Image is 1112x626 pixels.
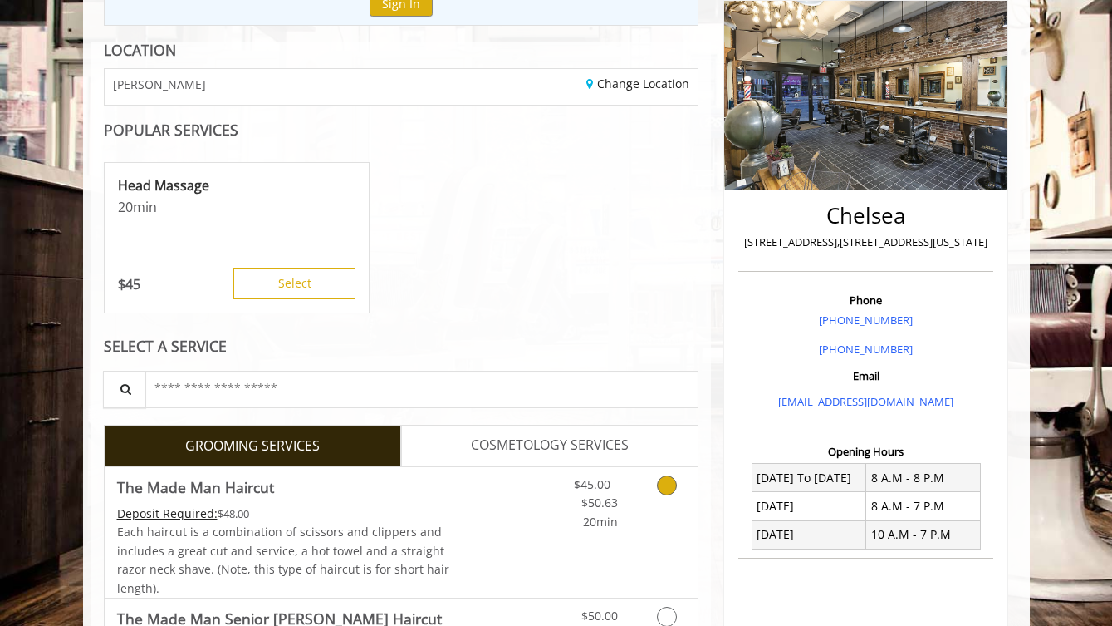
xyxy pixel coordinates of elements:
[819,313,913,328] a: [PHONE_NUMBER]
[118,275,125,293] span: $
[586,76,689,91] a: Change Location
[233,268,355,299] button: Select
[778,394,953,409] a: [EMAIL_ADDRESS][DOMAIN_NAME]
[118,198,355,216] p: 20
[104,120,238,140] b: POPULAR SERVICES
[581,608,618,624] span: $50.00
[104,338,699,354] div: SELECT A SERVICE
[117,476,274,499] b: The Made Man Haircut
[133,198,157,216] span: min
[742,234,989,251] p: [STREET_ADDRESS],[STREET_ADDRESS][US_STATE]
[117,524,449,595] span: Each haircut is a combination of scissors and clippers and includes a great cut and service, a ho...
[866,520,981,549] td: 10 A.M - 7 P.M
[574,476,618,510] span: $45.00 - $50.63
[185,436,320,457] span: GROOMING SERVICES
[118,275,140,293] p: 45
[113,78,206,91] span: [PERSON_NAME]
[117,505,218,521] span: This service needs some Advance to be paid before we block your appointment
[742,204,989,228] h2: Chelsea
[752,492,866,520] td: [DATE]
[742,294,989,306] h3: Phone
[752,464,866,492] td: [DATE] To [DATE]
[819,342,913,357] a: [PHONE_NUMBER]
[117,505,451,523] div: $48.00
[583,514,618,530] span: 20min
[742,370,989,382] h3: Email
[118,176,355,195] p: Head Massage
[738,446,993,457] h3: Opening Hours
[103,371,146,408] button: Service Search
[471,435,629,456] span: COSMETOLOGY SERVICES
[866,464,981,492] td: 8 A.M - 8 P.M
[752,520,866,549] td: [DATE]
[104,40,176,60] b: LOCATION
[866,492,981,520] td: 8 A.M - 7 P.M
